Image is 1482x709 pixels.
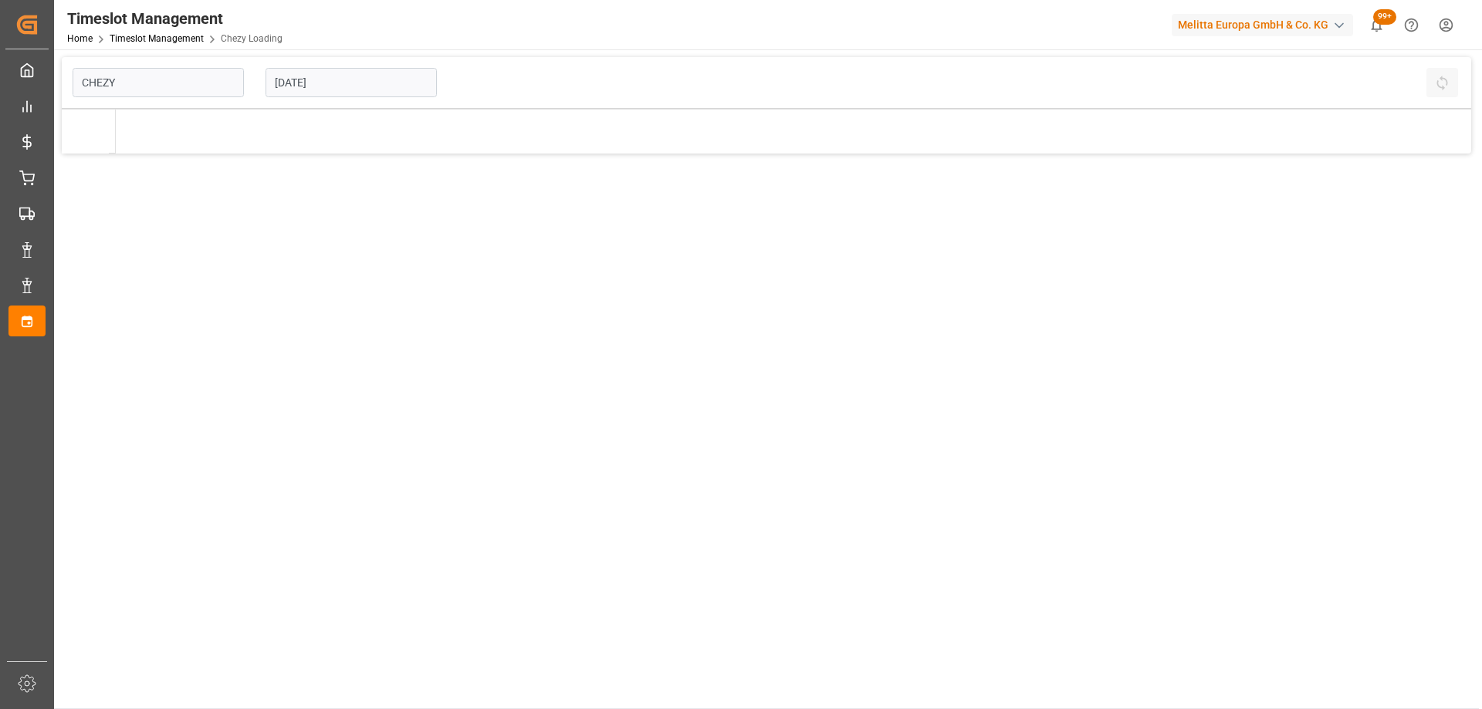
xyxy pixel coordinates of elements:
[1359,8,1394,42] button: show 100 new notifications
[266,68,437,97] input: DD-MM-YYYY
[1373,9,1396,25] span: 99+
[67,7,283,30] div: Timeslot Management
[73,68,244,97] input: Type to search/select
[1172,10,1359,39] button: Melitta Europa GmbH & Co. KG
[67,33,93,44] a: Home
[1172,14,1353,36] div: Melitta Europa GmbH & Co. KG
[1394,8,1429,42] button: Help Center
[110,33,204,44] a: Timeslot Management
